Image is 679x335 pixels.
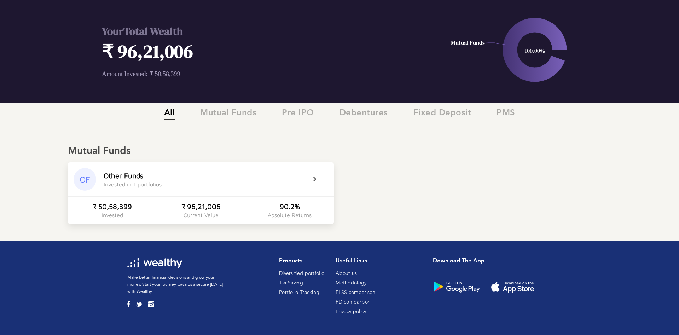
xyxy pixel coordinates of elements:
[451,39,485,46] text: Mutual Funds
[413,108,471,120] span: Fixed Deposit
[280,202,300,210] div: 90.2%
[101,212,123,218] div: Invested
[184,212,219,218] div: Current Value
[525,47,545,54] text: 100.00%
[336,300,371,305] a: FD comparison
[102,24,390,39] h2: Your Total Wealth
[104,172,143,180] div: Other Funds
[279,281,303,285] a: Tax Saving
[336,258,376,265] h1: Useful Links
[93,202,132,210] div: ₹ 50,58,399
[336,290,376,295] a: ELSS comparison
[279,271,324,276] a: Diversified portfolio
[127,258,182,268] img: wl-logo-white.svg
[104,181,162,187] div: Invested in 1 portfolios
[268,212,312,218] div: Absolute Returns
[68,145,611,157] div: Mutual Funds
[181,202,221,210] div: ₹ 96,21,006
[200,108,256,120] span: Mutual Funds
[336,281,366,285] a: Methodology
[279,290,319,295] a: Portfolio Tracking
[336,271,357,276] a: About us
[74,168,96,191] div: OF
[336,309,366,314] a: Privacy policy
[282,108,314,120] span: Pre IPO
[127,274,225,295] p: Make better financial decisions and grow your money. Start your journey towards a secure [DATE] w...
[102,70,390,78] p: Amount Invested: ₹ 50,58,399
[497,108,515,120] span: PMS
[102,39,390,64] h1: ₹ 96,21,006
[433,258,546,265] h1: Download the app
[279,258,324,265] h1: Products
[164,108,175,120] span: All
[339,108,388,120] span: Debentures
